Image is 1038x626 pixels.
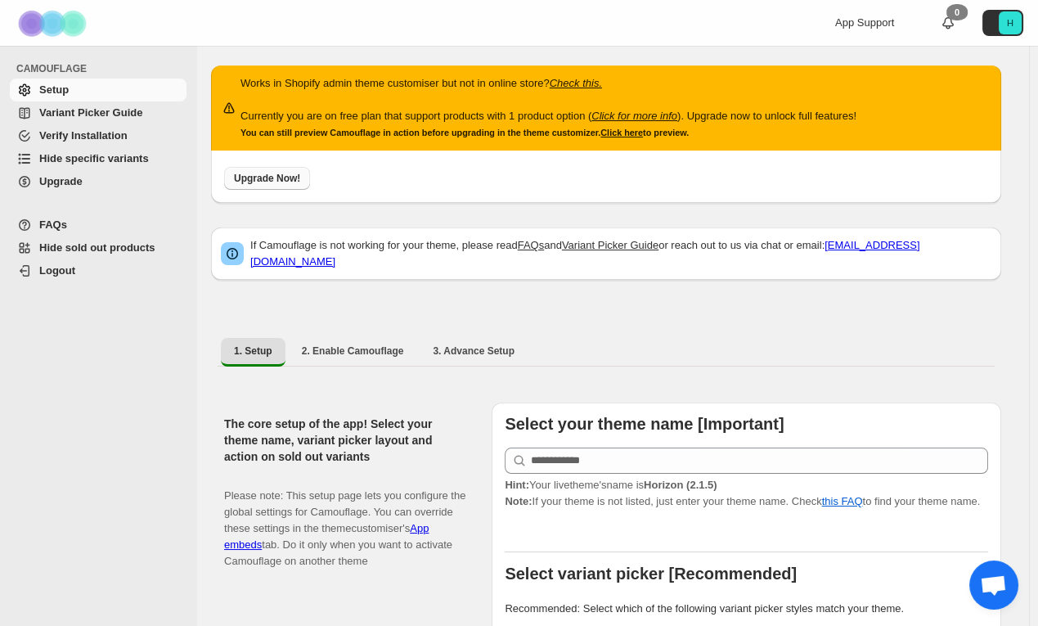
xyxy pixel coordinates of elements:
strong: Hint: [505,479,529,491]
span: Upgrade Now! [234,172,300,185]
a: Click for more info [591,110,677,122]
a: Setup [10,79,186,101]
span: Avatar with initials H [999,11,1022,34]
a: Variant Picker Guide [562,239,658,251]
img: Camouflage [13,1,95,46]
div: 0 [946,4,968,20]
h2: The core setup of the app! Select your theme name, variant picker layout and action on sold out v... [224,416,465,465]
span: 1. Setup [234,345,272,358]
a: 0 [940,15,956,31]
span: Hide specific variants [39,152,149,164]
button: Avatar with initials H [982,10,1023,36]
a: Upgrade [10,170,186,193]
span: Logout [39,264,75,277]
a: Verify Installation [10,124,186,147]
a: Logout [10,259,186,282]
span: Verify Installation [39,129,128,142]
b: Select your theme name [Important] [505,415,784,433]
a: Hide sold out products [10,236,186,259]
p: Recommended: Select which of the following variant picker styles match your theme. [505,601,988,617]
strong: Note: [505,495,532,507]
button: Upgrade Now! [224,167,310,190]
span: FAQs [39,218,67,231]
span: 3. Advance Setup [433,345,515,358]
small: You can still preview Camouflage in action before upgrading in the theme customizer. to preview. [240,128,689,137]
span: App Support [835,16,894,29]
span: 2. Enable Camouflage [302,345,404,358]
div: Open chat [969,561,1018,610]
p: Currently you are on free plan that support products with 1 product option ( ). Upgrade now to un... [240,108,856,124]
p: Please note: This setup page lets you configure the global settings for Camouflage. You can overr... [224,471,465,570]
a: Click here [600,128,643,137]
b: Select variant picker [Recommended] [505,565,797,583]
strong: Horizon (2.1.5) [644,479,717,491]
a: this FAQ [822,495,863,507]
a: FAQs [10,214,186,236]
span: CAMOUFLAGE [16,62,188,75]
span: Upgrade [39,175,83,187]
span: Hide sold out products [39,241,155,254]
a: Hide specific variants [10,147,186,170]
a: Check this. [550,77,602,89]
a: Variant Picker Guide [10,101,186,124]
a: FAQs [518,239,545,251]
span: Your live theme's name is [505,479,717,491]
p: If Camouflage is not working for your theme, please read and or reach out to us via chat or email: [250,237,991,270]
p: Works in Shopify admin theme customiser but not in online store? [240,75,856,92]
span: Setup [39,83,69,96]
text: H [1007,18,1013,28]
p: If your theme is not listed, just enter your theme name. Check to find your theme name. [505,477,988,510]
span: Variant Picker Guide [39,106,142,119]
